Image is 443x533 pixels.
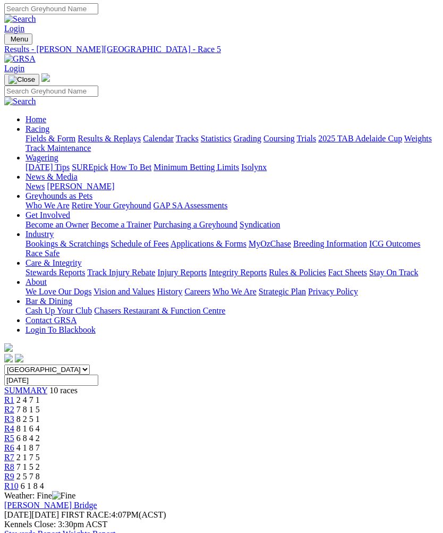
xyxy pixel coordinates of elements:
[16,395,40,404] span: 2 4 7 1
[201,134,232,143] a: Statistics
[143,134,174,143] a: Calendar
[4,33,32,45] button: Toggle navigation
[72,201,151,210] a: Retire Your Greyhound
[25,134,75,143] a: Fields & Form
[25,163,70,172] a: [DATE] Tips
[25,210,70,219] a: Get Involved
[25,316,76,325] a: Contact GRSA
[25,201,70,210] a: Who We Are
[249,239,291,248] a: MyOzChase
[25,306,92,315] a: Cash Up Your Club
[15,354,23,362] img: twitter.svg
[4,354,13,362] img: facebook.svg
[25,153,58,162] a: Wagering
[25,182,45,191] a: News
[41,73,50,82] img: logo-grsa-white.png
[4,510,32,519] span: [DATE]
[369,239,420,248] a: ICG Outcomes
[240,220,280,229] a: Syndication
[16,414,40,424] span: 8 2 5 1
[25,239,108,248] a: Bookings & Scratchings
[4,405,14,414] a: R2
[4,343,13,352] img: logo-grsa-white.png
[16,443,40,452] span: 4 1 8 7
[4,510,59,519] span: [DATE]
[25,306,439,316] div: Bar & Dining
[263,134,295,143] a: Coursing
[78,134,141,143] a: Results & Replays
[25,201,439,210] div: Greyhounds as Pets
[308,287,358,296] a: Privacy Policy
[16,424,40,433] span: 8 1 6 4
[25,124,49,133] a: Racing
[25,277,47,286] a: About
[25,134,439,153] div: Racing
[176,134,199,143] a: Tracks
[25,268,85,277] a: Stewards Reports
[25,230,54,239] a: Industry
[110,163,152,172] a: How To Bet
[16,434,40,443] span: 6 8 4 2
[171,239,246,248] a: Applications & Forms
[269,268,326,277] a: Rules & Policies
[4,453,14,462] span: R7
[154,220,237,229] a: Purchasing a Greyhound
[25,258,82,267] a: Care & Integrity
[110,239,168,248] a: Schedule of Fees
[157,268,207,277] a: Injury Reports
[87,268,155,277] a: Track Injury Rebate
[318,134,402,143] a: 2025 TAB Adelaide Cup
[404,134,432,143] a: Weights
[25,220,89,229] a: Become an Owner
[241,163,267,172] a: Isolynx
[4,501,97,510] a: [PERSON_NAME] Bridge
[4,74,39,86] button: Toggle navigation
[4,434,14,443] a: R5
[4,443,14,452] a: R6
[25,172,78,181] a: News & Media
[61,510,166,519] span: 4:07PM(ACST)
[4,45,439,54] a: Results - [PERSON_NAME][GEOGRAPHIC_DATA] - Race 5
[47,182,114,191] a: [PERSON_NAME]
[16,462,40,471] span: 7 1 5 2
[25,163,439,172] div: Wagering
[4,86,98,97] input: Search
[25,182,439,191] div: News & Media
[94,306,225,315] a: Chasers Restaurant & Function Centre
[61,510,111,519] span: FIRST RACE:
[25,287,91,296] a: We Love Our Dogs
[4,375,98,386] input: Select date
[328,268,367,277] a: Fact Sheets
[157,287,182,296] a: History
[16,472,40,481] span: 2 5 7 8
[25,191,92,200] a: Greyhounds as Pets
[4,424,14,433] a: R4
[16,405,40,414] span: 7 8 1 5
[21,481,44,490] span: 6 1 8 4
[4,472,14,481] a: R9
[25,249,59,258] a: Race Safe
[4,386,47,395] a: SUMMARY
[4,97,36,106] img: Search
[4,3,98,14] input: Search
[4,481,19,490] a: R10
[25,239,439,258] div: Industry
[154,201,228,210] a: GAP SA Assessments
[4,14,36,24] img: Search
[154,163,239,172] a: Minimum Betting Limits
[91,220,151,229] a: Become a Trainer
[4,462,14,471] a: R8
[4,24,24,33] a: Login
[4,54,36,64] img: GRSA
[293,239,367,248] a: Breeding Information
[93,287,155,296] a: Vision and Values
[25,287,439,297] div: About
[4,414,14,424] span: R3
[234,134,261,143] a: Grading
